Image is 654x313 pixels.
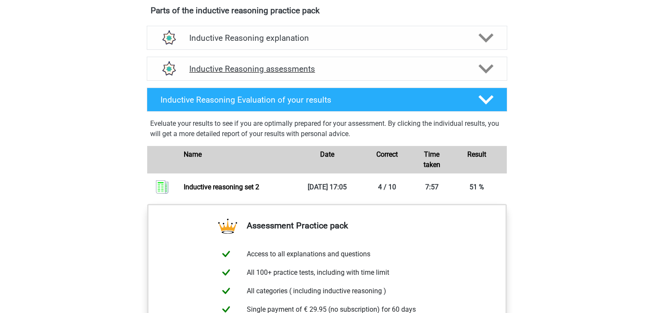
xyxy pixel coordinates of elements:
div: Name [177,149,297,170]
h4: Inductive Reasoning assessments [189,64,465,74]
h4: Inductive Reasoning Evaluation of your results [160,95,465,105]
img: inductive reasoning explanations [157,27,179,49]
div: Result [447,149,507,170]
h4: Inductive Reasoning explanation [189,33,465,43]
h4: Parts of the inductive reasoning practice pack [151,6,503,15]
a: explanations Inductive Reasoning explanation [143,26,511,50]
div: Time taken [417,149,447,170]
div: Date [297,149,357,170]
a: assessments Inductive Reasoning assessments [143,57,511,81]
p: Eveluate your results to see if you are optimally prepared for your assessment. By clicking the i... [150,119,504,139]
a: Inductive reasoning set 2 [184,183,259,191]
a: Inductive Reasoning Evaluation of your results [143,88,511,112]
img: inductive reasoning assessments [157,58,179,80]
div: Correct [357,149,417,170]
